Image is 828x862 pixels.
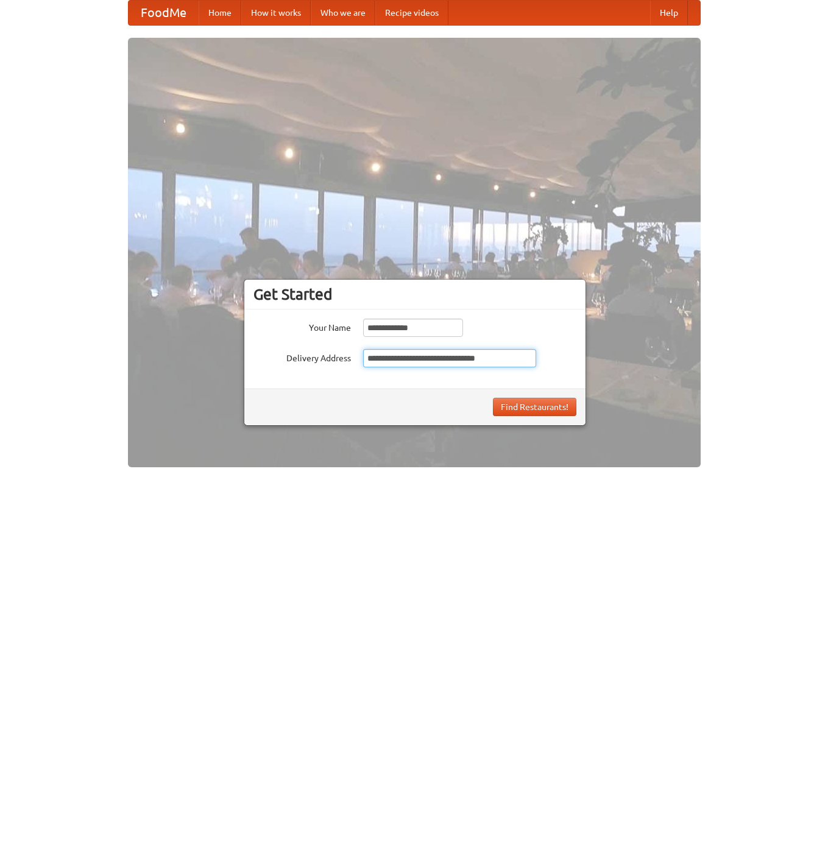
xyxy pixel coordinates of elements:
a: Who we are [311,1,375,25]
a: How it works [241,1,311,25]
label: Your Name [253,319,351,334]
a: Recipe videos [375,1,448,25]
label: Delivery Address [253,349,351,364]
a: Home [199,1,241,25]
button: Find Restaurants! [493,398,576,416]
h3: Get Started [253,285,576,303]
a: Help [650,1,688,25]
a: FoodMe [129,1,199,25]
